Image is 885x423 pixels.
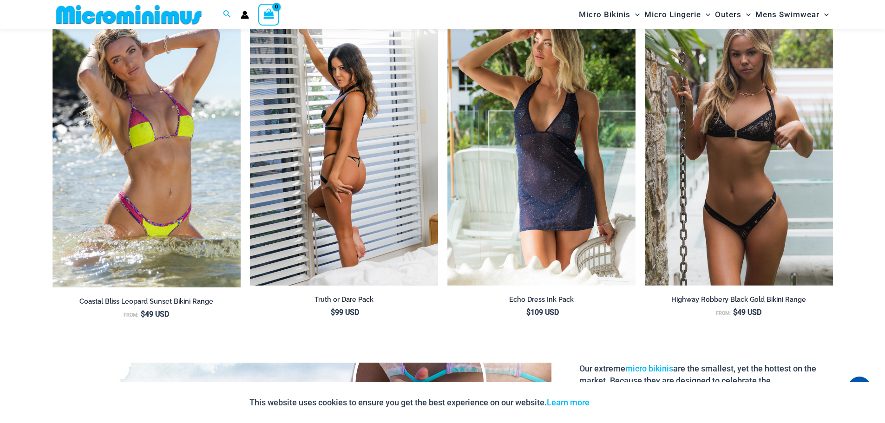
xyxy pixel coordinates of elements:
[141,310,145,319] span: $
[741,3,751,26] span: Menu Toggle
[52,3,241,287] a: Coastal Bliss Leopard Sunset 3171 Tri Top 4371 Thong Bikini 06Coastal Bliss Leopard Sunset 3171 T...
[250,295,438,307] a: Truth or Dare Pack
[645,295,833,307] a: Highway Robbery Black Gold Bikini Range
[645,3,833,286] img: Highway Robbery Black Gold 359 Clip Top 439 Clip Bottom 01v2
[52,297,241,309] a: Coastal Bliss Leopard Sunset Bikini Range
[819,3,829,26] span: Menu Toggle
[597,391,636,414] button: Accept
[241,11,249,19] a: Account icon link
[645,295,833,304] h2: Highway Robbery Black Gold Bikini Range
[547,397,590,407] a: Learn more
[52,3,241,287] img: Coastal Bliss Leopard Sunset 3171 Tri Top 4371 Thong Bikini 06
[250,3,438,286] img: Truth or Dare Black 1905 Bodysuit 611 Micro 06
[526,308,559,317] bdi: 109 USD
[753,3,831,26] a: Mens SwimwearMenu ToggleMenu Toggle
[575,1,833,28] nav: Site Navigation
[223,9,231,20] a: Search icon link
[447,295,636,304] h2: Echo Dress Ink Pack
[141,310,169,319] bdi: 49 USD
[52,4,205,25] img: MM SHOP LOGO FLAT
[642,3,713,26] a: Micro LingerieMenu ToggleMenu Toggle
[447,3,636,286] img: Echo Ink 5671 Dress 682 Thong 07
[644,3,701,26] span: Micro Lingerie
[250,295,438,304] h2: Truth or Dare Pack
[124,312,138,318] span: From:
[755,3,819,26] span: Mens Swimwear
[526,308,531,317] span: $
[331,308,335,317] span: $
[713,3,753,26] a: OutersMenu ToggleMenu Toggle
[716,310,731,316] span: From:
[579,3,630,26] span: Micro Bikinis
[577,3,642,26] a: Micro BikinisMenu ToggleMenu Toggle
[331,308,359,317] bdi: 99 USD
[645,3,833,286] a: Highway Robbery Black Gold 359 Clip Top 439 Clip Bottom 01v2Highway Robbery Black Gold 359 Clip T...
[258,4,280,25] a: View Shopping Cart, empty
[733,308,761,317] bdi: 49 USD
[733,308,737,317] span: $
[701,3,710,26] span: Menu Toggle
[447,3,636,286] a: Echo Ink 5671 Dress 682 Thong 07 Echo Ink 5671 Dress 682 Thong 08Echo Ink 5671 Dress 682 Thong 08
[250,3,438,286] a: Truth or Dare Black 1905 Bodysuit 611 Micro 07 Truth or Dare Black 1905 Bodysuit 611 Micro 06Trut...
[625,364,673,373] a: micro bikinis
[447,295,636,307] a: Echo Dress Ink Pack
[715,3,741,26] span: Outers
[630,3,640,26] span: Menu Toggle
[52,297,241,306] h2: Coastal Bliss Leopard Sunset Bikini Range
[249,396,590,410] p: This website uses cookies to ensure you get the best experience on our website.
